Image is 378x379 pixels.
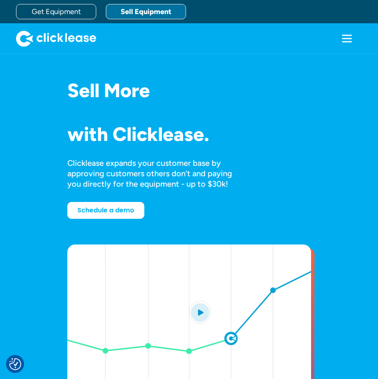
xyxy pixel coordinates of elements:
h1: Sell More [67,80,247,101]
a: home [16,31,96,47]
div: menu [332,23,362,54]
img: Blue play button logo on a light blue circular background [189,301,211,323]
a: Schedule a demo [67,202,144,219]
div: Clicklease expands your customer base by approving customers others don’t and paying you directly... [67,158,247,189]
img: Clicklease logo [16,31,96,47]
h1: with Clicklease. [67,124,247,145]
a: Get Equipment [16,4,96,19]
a: Sell Equipment [106,4,186,19]
img: Revisit consent button [9,358,21,370]
button: Consent Preferences [9,358,21,370]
